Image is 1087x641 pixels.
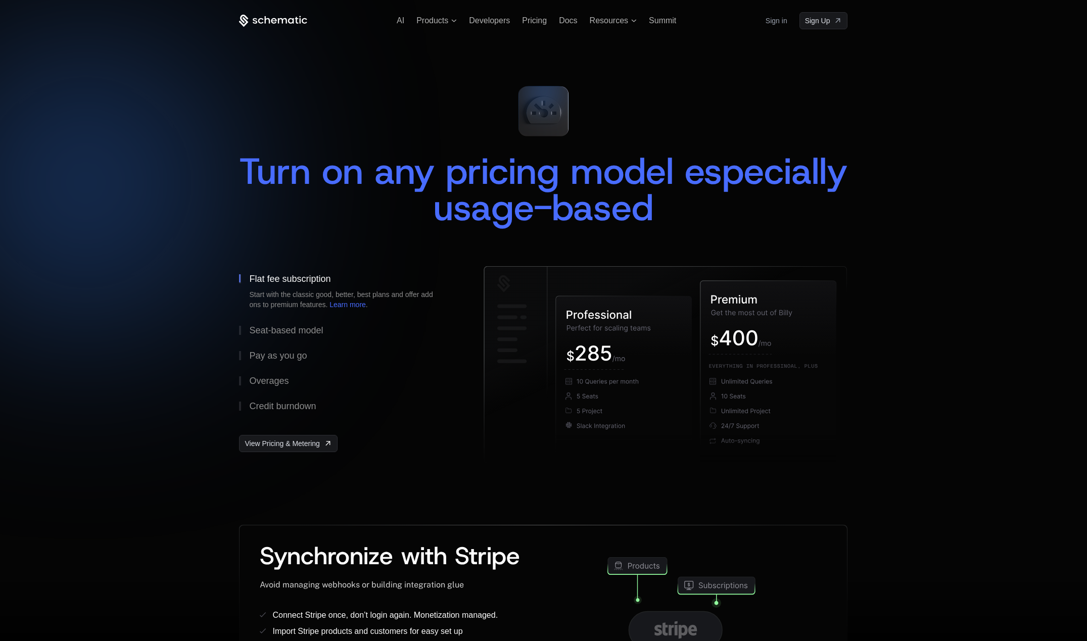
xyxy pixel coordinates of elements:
[249,376,289,385] div: Overages
[239,266,451,318] button: Flat fee subscriptionStart with the classic good, better, best plans and offer add ons to premium...
[249,402,316,411] div: Credit burndown
[766,13,787,29] a: Sign in
[576,346,611,361] g: 285
[245,438,319,449] span: View Pricing & Metering
[239,147,859,232] span: Turn on any pricing model especially usage-based
[272,627,462,635] span: Import Stripe products and customers for easy set up
[260,539,520,572] span: Synchronize with Stripe
[239,368,451,393] button: Overages
[649,16,676,25] a: Summit
[720,330,758,346] g: 400
[249,289,441,310] div: Start with the classic good, better, best plans and offer add ons to premium features. .
[260,580,464,589] span: Avoid managing webhooks or building integration glue
[522,16,547,25] a: Pricing
[239,435,337,452] a: [object Object],[object Object]
[239,318,451,343] button: Seat-based model
[272,611,498,619] span: Connect Stripe once, don’t login again. Monetization managed.
[239,393,451,419] button: Credit burndown
[397,16,404,25] a: AI
[249,274,330,283] div: Flat fee subscription
[469,16,510,25] a: Developers
[329,301,366,309] a: Learn more
[249,326,323,335] div: Seat-based model
[249,351,307,360] div: Pay as you go
[805,16,830,26] span: Sign Up
[416,16,448,25] span: Products
[559,16,577,25] a: Docs
[590,16,628,25] span: Resources
[239,343,451,368] button: Pay as you go
[799,12,848,29] a: [object Object]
